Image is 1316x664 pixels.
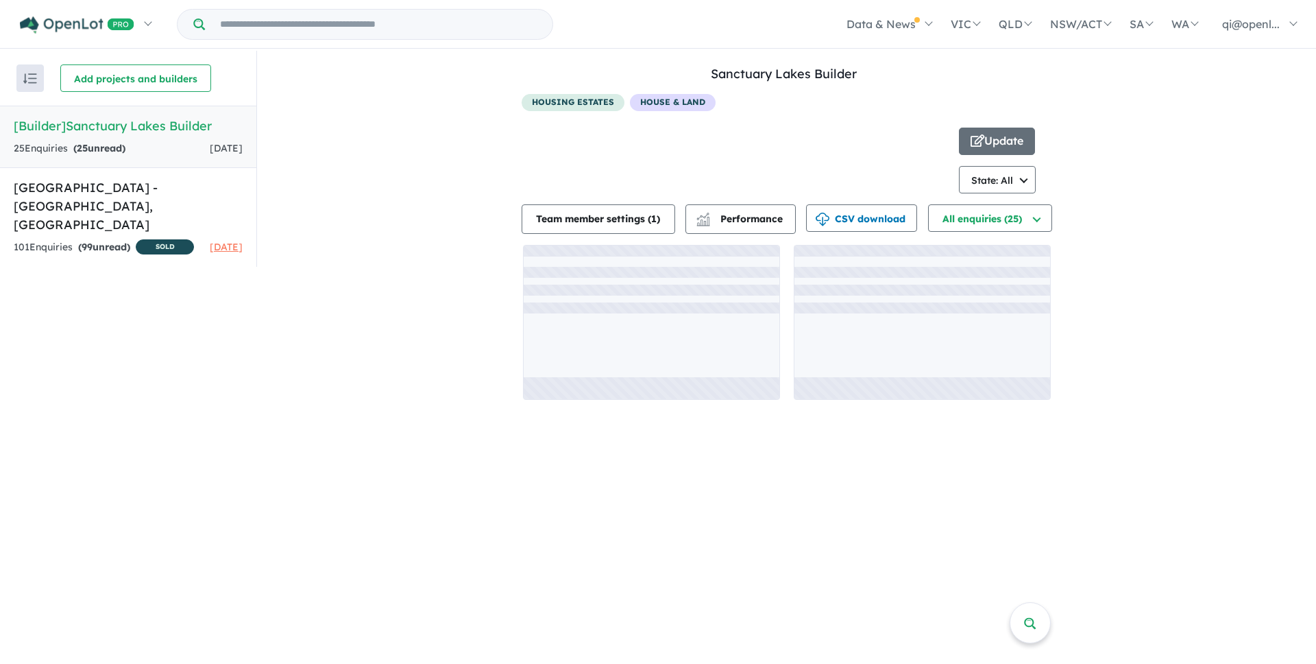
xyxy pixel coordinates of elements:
[816,213,829,226] img: download icon
[522,204,675,234] button: Team member settings (1)
[698,213,783,225] span: Performance
[1222,17,1280,31] span: qi@openl...
[136,239,194,254] span: SOLD
[928,204,1052,232] button: All enquiries (25)
[651,213,657,225] span: 1
[14,239,194,257] div: 101 Enquir ies
[60,64,211,92] button: Add projects and builders
[959,166,1036,193] button: State: All
[210,142,243,154] span: [DATE]
[14,117,243,135] h5: [Builder] Sanctuary Lakes Builder
[77,142,88,154] span: 25
[210,241,243,253] span: [DATE]
[630,94,716,111] span: House & Land
[23,73,37,84] img: sort.svg
[82,241,93,253] span: 99
[685,204,796,234] button: Performance
[522,94,624,111] span: housing estates
[959,128,1035,155] button: Update
[20,16,134,34] img: Openlot PRO Logo White
[696,213,709,220] img: line-chart.svg
[14,141,125,157] div: 25 Enquir ies
[78,241,130,253] strong: ( unread)
[711,66,857,82] a: Sanctuary Lakes Builder
[208,10,550,39] input: Try estate name, suburb, builder or developer
[696,217,710,226] img: bar-chart.svg
[14,178,243,234] h5: [GEOGRAPHIC_DATA] - [GEOGRAPHIC_DATA] , [GEOGRAPHIC_DATA]
[806,204,917,232] button: CSV download
[73,142,125,154] strong: ( unread)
